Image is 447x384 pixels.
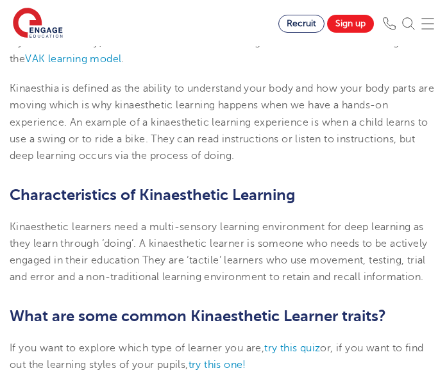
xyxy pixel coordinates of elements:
span: inaesthetic learning happens when we have a hands-on experience. An example of a kinaesthetic lea... [10,99,428,162]
span: Kinaesthetic Learning is a specific style of learning, we all have preferred learning styles that... [10,3,434,48]
a: VAK learning model [25,53,121,65]
span: Kinaesthetic learners need a multi-sensory learning environment for deep learning as they learn t... [10,221,427,283]
span: What are some common Kinaesthetic Learner traits? [10,307,386,325]
img: Mobile Menu [421,17,434,30]
a: Sign up [327,15,374,33]
span: Recruit [287,19,316,28]
span: These were identified using the [10,37,400,65]
a: try this one! [189,359,246,371]
span: . [121,53,124,65]
img: Search [402,17,415,30]
b: Characteristics of Kinaesthetic Learning [10,186,295,204]
img: Engage Education [13,8,63,40]
p: If you want to explore which type of learner you are, or, if you want to find out the learning st... [10,340,437,374]
img: Phone [383,17,396,30]
span: Kinaesthia is defined as the ability to understand your body and how your body parts are moving w... [10,83,434,111]
a: Recruit [278,15,325,33]
a: try this quiz [264,342,320,354]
